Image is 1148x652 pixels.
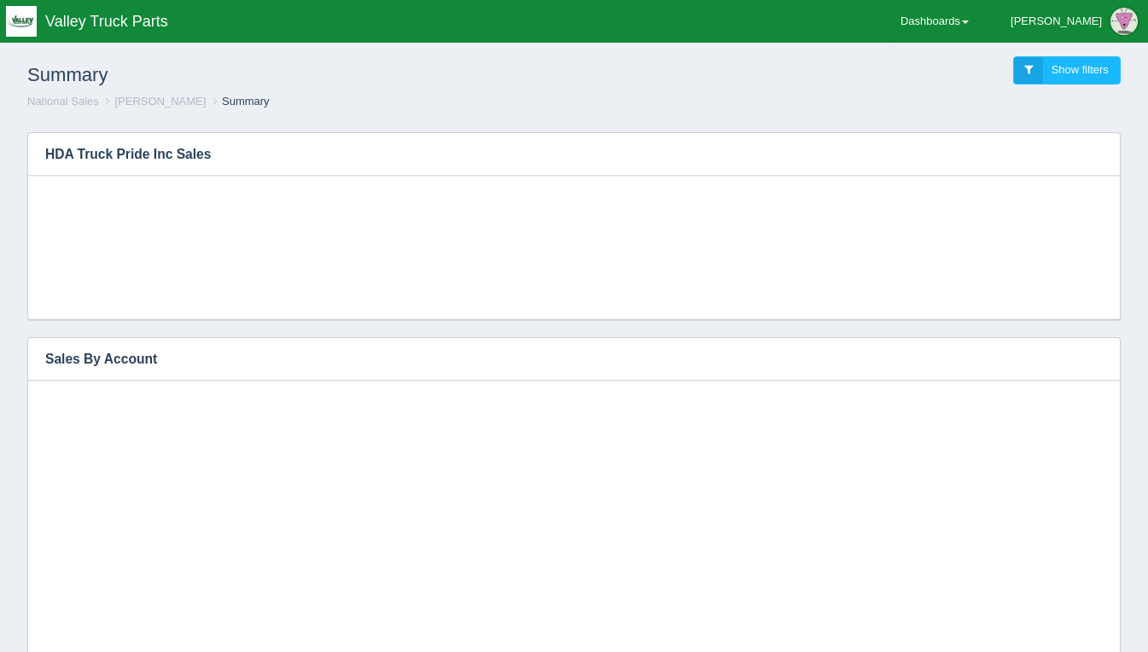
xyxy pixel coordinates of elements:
[1052,63,1109,76] span: Show filters
[45,13,168,30] span: Valley Truck Parts
[209,94,270,110] li: Summary
[114,95,206,108] a: [PERSON_NAME]
[27,56,574,94] h1: Summary
[6,6,37,37] img: q1blfpkbivjhsugxdrfq.png
[28,133,1094,176] h3: HDA Truck Pride Inc Sales
[1013,56,1121,84] a: Show filters
[1011,4,1102,38] div: [PERSON_NAME]
[27,95,99,108] a: National Sales
[1110,8,1138,35] img: Profile Picture
[28,338,1094,381] h3: Sales By Account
